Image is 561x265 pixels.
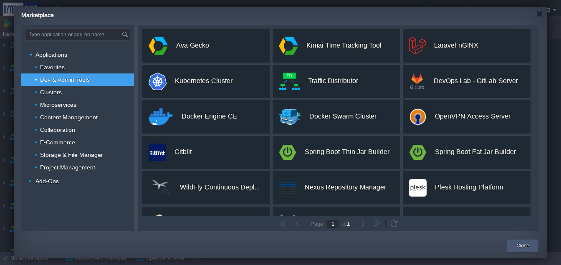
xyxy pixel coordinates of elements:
img: public.php [279,73,300,90]
a: Content Management [39,114,99,121]
div: Gitblit [174,143,192,161]
a: Clusters [39,88,63,96]
div: Nexus Repository Manager [305,179,386,196]
div: Kubernetes Cluster [175,72,232,90]
a: Favorites [39,63,66,71]
a: Dev & Admin Tools [39,76,91,83]
div: DevOps Lab - GitLab Server [434,72,518,90]
img: app.svg [149,37,168,55]
img: spring-boot-logo.png [279,144,296,161]
div: Page [308,221,326,227]
img: docker-swarm-logo-89x70.png [279,108,301,126]
div: Docker Engine CE [182,108,238,125]
div: Laravel nGINX [434,37,478,54]
span: 1 [347,221,350,227]
div: of [339,220,353,227]
a: E-Commerce [39,139,76,146]
span: Marketplace [21,12,54,18]
div: Docker Swarm Cluster [309,108,377,125]
img: logo.png [409,108,427,126]
div: Node-RED Dev [435,214,482,232]
a: Add-Ons [35,177,60,185]
a: Microservices [39,101,78,109]
div: Ava Gecko [176,37,209,54]
a: Project Management [39,164,96,171]
img: docker-engine-logo-2.png [149,108,173,126]
div: Eclipse Mosquitto [305,214,358,232]
button: Close [516,242,529,250]
a: Storage & File Manager [39,151,104,159]
img: plesk.png [409,179,427,197]
div: Spring Boot Fat Jar Builder [435,143,516,161]
div: Kimai Time Tracking Tool [306,37,382,54]
img: wildfly-logo-70px.png [149,179,172,197]
div: Spring Boot Thin Jar Builder [305,143,389,161]
a: Applications [35,51,68,58]
div: Traffic Distributor [308,72,358,90]
img: jenkins-jelastic.png [149,214,169,232]
img: app.svg [279,37,298,55]
img: mosquitto-logo.png [279,215,297,232]
div: Plesk Hosting Platform [435,179,503,196]
img: Nexus.png [279,179,296,197]
img: logomark.min.svg [409,37,426,55]
a: Collaboration [39,126,76,134]
img: node-red-logo.png [409,215,427,232]
img: public.php [149,144,166,161]
img: spring-boot-logo.png [409,144,427,161]
img: k8s-logo.png [149,73,167,90]
div: OpenVPN Access Server [435,108,510,125]
div: WildFly Continuous Deployment [180,179,260,196]
img: gitlab-logo.png [409,73,425,90]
